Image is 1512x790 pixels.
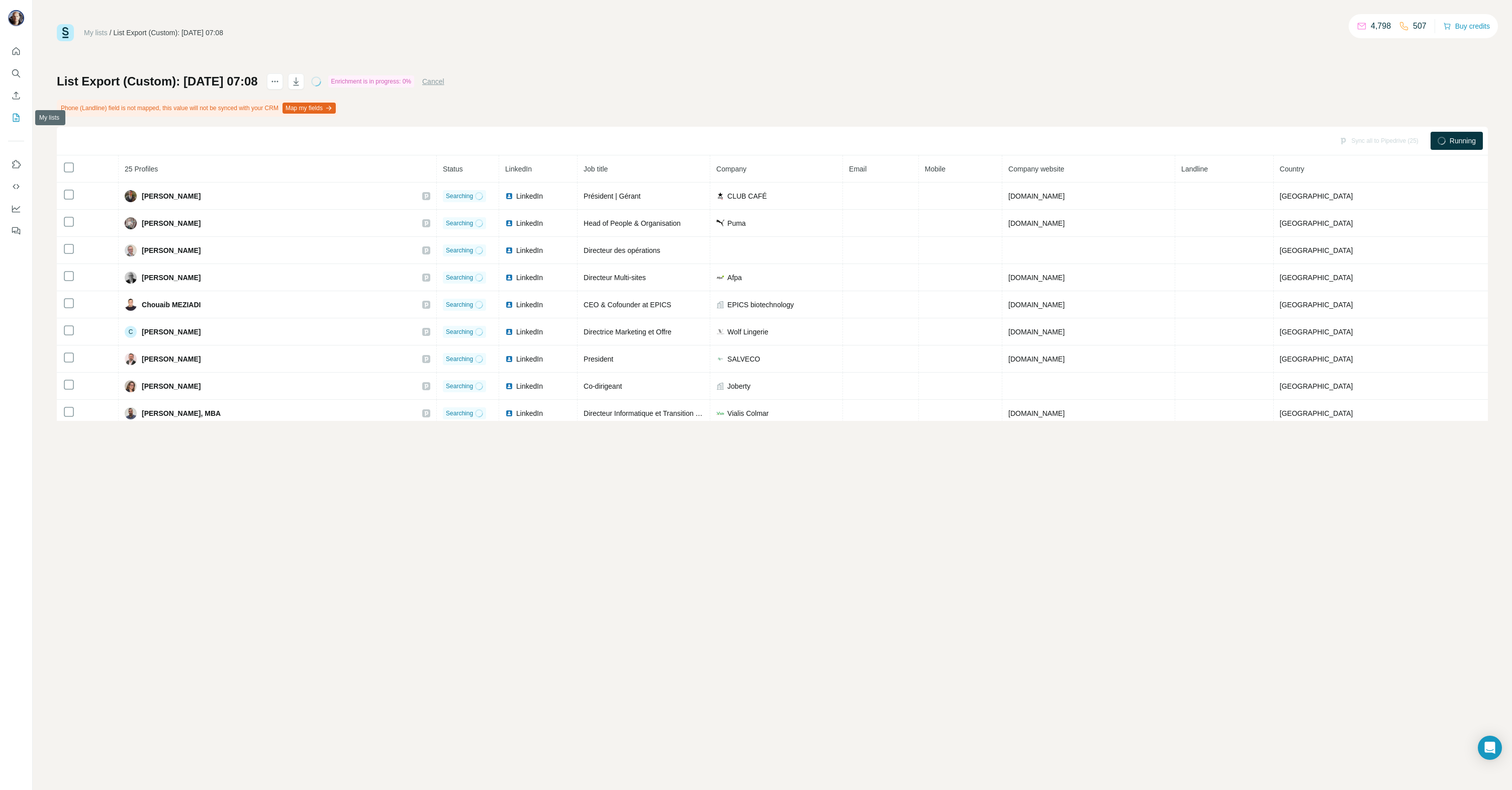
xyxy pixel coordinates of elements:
[446,382,473,391] span: Searching
[505,382,513,390] img: LinkedIn logo
[446,327,473,336] span: Searching
[110,28,112,38] li: /
[727,408,769,418] span: Vialis Colmar
[849,165,867,173] span: Email
[584,355,613,363] span: President
[1280,382,1353,390] span: [GEOGRAPHIC_DATA]
[8,86,24,105] button: Enrich CSV
[446,355,473,364] span: Searching
[716,409,724,417] img: company-logo
[584,165,608,173] span: Job title
[8,10,24,26] img: Avatar
[1008,409,1065,417] span: [DOMAIN_NAME]
[446,219,473,228] span: Searching
[125,190,137,202] img: Avatar
[505,246,513,254] img: LinkedIn logo
[1413,20,1427,32] p: 507
[516,300,543,310] span: LinkedIn
[505,219,513,227] img: LinkedIn logo
[57,100,338,117] div: Phone (Landline) field is not mapped, this value will not be synced with your CRM
[584,301,671,309] span: CEO & Cofounder at EPICS
[125,217,137,229] img: Avatar
[1280,246,1353,254] span: [GEOGRAPHIC_DATA]
[142,381,201,391] span: [PERSON_NAME]
[125,353,137,365] img: Avatar
[1280,165,1304,173] span: Country
[446,246,473,255] span: Searching
[125,272,137,284] img: Avatar
[925,165,946,173] span: Mobile
[1280,328,1353,336] span: [GEOGRAPHIC_DATA]
[328,75,414,87] div: Enrichment is in progress: 0%
[505,328,513,336] img: LinkedIn logo
[446,409,473,418] span: Searching
[584,382,622,390] span: Co-dirigeant
[584,274,646,282] span: Directeur Multi-sites
[584,409,730,417] span: Directeur Informatique et Transition Numérique
[505,274,513,282] img: LinkedIn logo
[716,328,724,336] img: company-logo
[1008,192,1065,200] span: [DOMAIN_NAME]
[446,192,473,201] span: Searching
[282,103,336,114] button: Map my fields
[716,192,724,200] img: company-logo
[1478,736,1502,760] div: Open Intercom Messenger
[267,73,283,90] button: actions
[505,165,532,173] span: LinkedIn
[8,155,24,173] button: Use Surfe on LinkedIn
[8,109,24,127] button: My lists
[727,218,746,228] span: Puma
[1280,301,1353,309] span: [GEOGRAPHIC_DATA]
[716,165,746,173] span: Company
[57,24,74,41] img: Surfe Logo
[446,300,473,309] span: Searching
[125,165,158,173] span: 25 Profiles
[8,178,24,196] button: Use Surfe API
[8,222,24,240] button: Feedback
[584,192,640,200] span: Président | Gérant
[1280,274,1353,282] span: [GEOGRAPHIC_DATA]
[505,192,513,200] img: LinkedIn logo
[84,29,108,37] a: My lists
[142,408,221,418] span: [PERSON_NAME], MBA
[1008,274,1065,282] span: [DOMAIN_NAME]
[1008,165,1064,173] span: Company website
[727,191,767,201] span: CLUB CAFÉ
[1008,355,1065,363] span: [DOMAIN_NAME]
[125,407,137,419] img: Avatar
[505,301,513,309] img: LinkedIn logo
[8,42,24,60] button: Quick start
[716,274,724,282] img: company-logo
[142,191,201,201] span: [PERSON_NAME]
[505,355,513,363] img: LinkedIn logo
[1008,301,1065,309] span: [DOMAIN_NAME]
[1443,19,1490,33] button: Buy credits
[1450,136,1476,146] span: Running
[446,273,473,282] span: Searching
[125,244,137,256] img: Avatar
[727,381,750,391] span: Joberty
[584,219,681,227] span: Head of People & Organisation
[516,218,543,228] span: LinkedIn
[142,245,201,255] span: [PERSON_NAME]
[125,299,137,311] img: Avatar
[142,327,201,337] span: [PERSON_NAME]
[1181,165,1208,173] span: Landline
[142,218,201,228] span: [PERSON_NAME]
[716,220,724,226] img: company-logo
[1280,409,1353,417] span: [GEOGRAPHIC_DATA]
[114,28,223,38] div: List Export (Custom): [DATE] 07:08
[727,327,768,337] span: Wolf Lingerie
[1280,219,1353,227] span: [GEOGRAPHIC_DATA]
[727,273,742,283] span: Afpa
[57,73,258,90] h1: List Export (Custom): [DATE] 07:08
[727,354,760,364] span: SALVECO
[516,273,543,283] span: LinkedIn
[125,326,137,338] div: C
[516,354,543,364] span: LinkedIn
[1371,20,1391,32] p: 4,798
[505,409,513,417] img: LinkedIn logo
[1280,192,1353,200] span: [GEOGRAPHIC_DATA]
[125,380,137,392] img: Avatar
[8,200,24,218] button: Dashboard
